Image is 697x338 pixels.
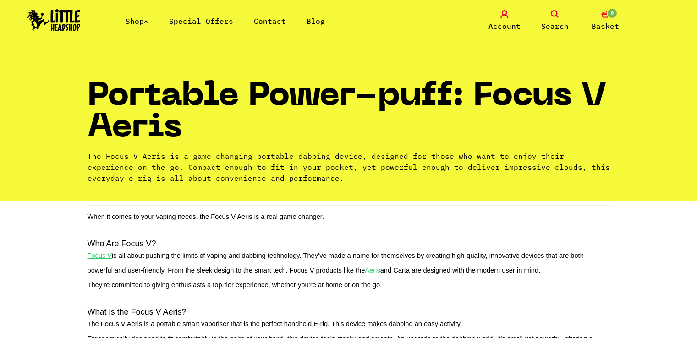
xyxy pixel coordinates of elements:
[488,21,521,32] span: Account
[307,16,325,26] a: Blog
[88,151,610,184] p: The Focus V Aeris is a game-changing portable dabbing device, designed for those who want to enjo...
[541,21,569,32] span: Search
[126,16,148,26] a: Shop
[582,10,628,32] a: 0 Basket
[607,8,618,19] span: 0
[532,10,578,32] a: Search
[88,239,156,248] span: Who Are Focus V?
[88,81,610,151] h1: Portable Power-puff: Focus V Aeris
[88,307,187,316] span: What is the Focus V Aeris?
[88,251,112,259] a: Focus V
[365,266,380,274] a: Aeris
[592,21,619,32] span: Basket
[88,281,382,289] span: They’re committed to giving enthusiasts a top-tier experience, whether you’re at home or on the go.
[27,9,81,31] img: Little Head Shop Logo
[365,267,380,274] u: Aeris
[88,320,462,327] span: The Focus V Aeris is a portable smart vaporiser that is the perfect handheld E-rig. This device m...
[88,213,324,220] span: When it comes to your vaping needs, the Focus V Aeris is a real game changer.
[380,267,541,274] span: and Carta are designed with the modern user in mind.
[88,252,584,274] span: is all about pushing the limits of vaping and dabbing technology. They’ve made a name for themsel...
[169,16,233,26] a: Special Offers
[254,16,286,26] a: Contact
